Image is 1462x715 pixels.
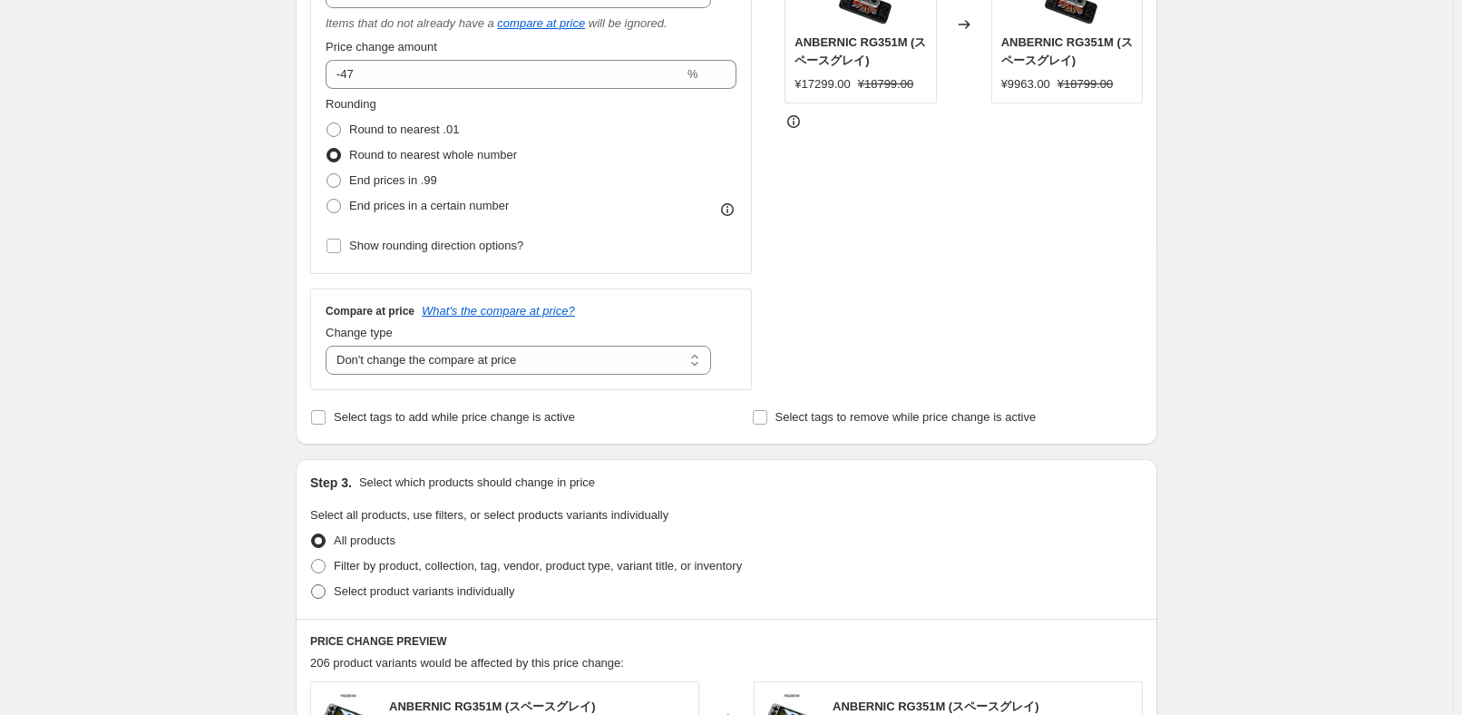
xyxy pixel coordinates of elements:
[326,326,393,339] span: Change type
[326,304,414,318] h3: Compare at price
[497,16,585,30] button: compare at price
[794,75,850,93] div: ¥17299.00
[310,474,352,492] h2: Step 3.
[1001,75,1050,93] div: ¥9963.00
[1001,35,1133,67] span: ANBERNIC RG351M (スペースグレイ)
[349,148,517,162] span: Round to nearest whole number
[334,559,742,573] span: Filter by product, collection, tag, vendor, product type, variant title, or inventory
[1058,75,1113,93] strike: ¥18799.00
[794,35,926,67] span: ANBERNIC RG351M (スペースグレイ)
[833,700,1039,713] span: ANBERNIC RG351M (スペースグレイ)
[359,474,595,492] p: Select which products should change in price
[687,67,698,81] span: %
[349,173,437,187] span: End prices in .99
[326,16,494,30] i: Items that do not already have a
[334,410,575,424] span: Select tags to add while price change is active
[310,656,624,670] span: 206 product variants would be affected by this price change:
[349,239,523,252] span: Show rounding direction options?
[310,508,668,522] span: Select all products, use filters, or select products variants individually
[326,97,376,111] span: Rounding
[349,199,509,212] span: End prices in a certain number
[326,40,437,54] span: Price change amount
[775,410,1037,424] span: Select tags to remove while price change is active
[422,304,575,318] button: What's the compare at price?
[310,634,1143,649] h6: PRICE CHANGE PREVIEW
[326,60,684,89] input: -20
[858,75,913,93] strike: ¥18799.00
[349,122,459,136] span: Round to nearest .01
[589,16,668,30] i: will be ignored.
[334,584,514,598] span: Select product variants individually
[334,534,395,547] span: All products
[389,700,596,713] span: ANBERNIC RG351M (スペースグレイ)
